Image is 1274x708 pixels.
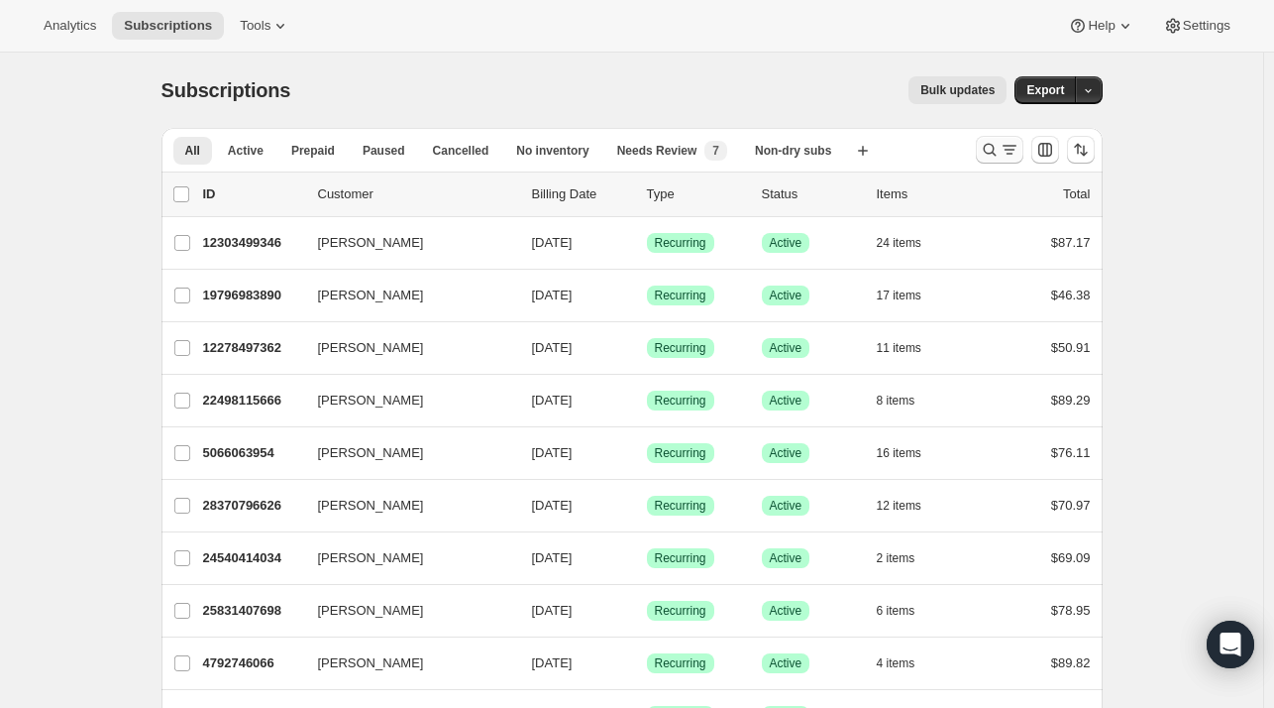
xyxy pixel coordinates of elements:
span: Tools [240,18,270,34]
button: 2 items [877,544,937,572]
p: Total [1063,184,1090,204]
span: Prepaid [291,143,335,159]
span: Active [770,550,802,566]
button: [PERSON_NAME] [306,542,504,574]
button: [PERSON_NAME] [306,385,504,416]
span: 6 items [877,603,915,619]
span: Recurring [655,498,706,514]
span: [DATE] [532,445,573,460]
span: 11 items [877,340,921,356]
div: 4792746066[PERSON_NAME][DATE]SuccessRecurringSuccessActive4 items$89.82 [203,649,1091,677]
p: Billing Date [532,184,631,204]
span: Needs Review [617,143,697,159]
span: Settings [1183,18,1230,34]
span: Active [770,603,802,619]
p: 19796983890 [203,286,302,305]
p: 25831407698 [203,601,302,621]
span: Recurring [655,550,706,566]
button: Tools [228,12,302,40]
p: 5066063954 [203,443,302,463]
button: 17 items [877,282,943,309]
span: Active [228,143,264,159]
p: 12303499346 [203,233,302,253]
button: Help [1056,12,1146,40]
span: [PERSON_NAME] [318,601,424,621]
span: Non-dry subs [755,143,831,159]
button: [PERSON_NAME] [306,227,504,259]
span: Active [770,340,802,356]
p: ID [203,184,302,204]
span: $87.17 [1051,235,1091,250]
span: $89.29 [1051,393,1091,408]
button: Customize table column order and visibility [1031,136,1059,164]
span: Recurring [655,340,706,356]
span: 17 items [877,288,921,303]
span: [DATE] [532,498,573,513]
span: [PERSON_NAME] [318,496,424,516]
button: [PERSON_NAME] [306,437,504,469]
div: 19796983890[PERSON_NAME][DATE]SuccessRecurringSuccessActive17 items$46.38 [203,282,1091,309]
span: $89.82 [1051,655,1091,670]
span: [DATE] [532,288,573,302]
span: $78.95 [1051,603,1091,618]
span: Active [770,655,802,671]
span: Subscriptions [161,79,291,101]
div: 25831407698[PERSON_NAME][DATE]SuccessRecurringSuccessActive6 items$78.95 [203,597,1091,625]
div: 24540414034[PERSON_NAME][DATE]SuccessRecurringSuccessActive2 items$69.09 [203,544,1091,572]
p: 22498115666 [203,391,302,411]
span: All [185,143,200,159]
span: Recurring [655,288,706,303]
span: Active [770,393,802,409]
div: IDCustomerBilling DateTypeStatusItemsTotal [203,184,1091,204]
span: No inventory [516,143,588,159]
button: 16 items [877,439,943,467]
span: Paused [363,143,405,159]
span: Recurring [655,603,706,619]
span: 8 items [877,393,915,409]
span: Active [770,445,802,461]
span: $76.11 [1051,445,1091,460]
span: 16 items [877,445,921,461]
button: [PERSON_NAME] [306,490,504,522]
button: 12 items [877,492,943,520]
span: 4 items [877,655,915,671]
span: [DATE] [532,235,573,250]
button: [PERSON_NAME] [306,280,504,311]
span: Help [1088,18,1115,34]
div: 12303499346[PERSON_NAME][DATE]SuccessRecurringSuccessActive24 items$87.17 [203,229,1091,257]
span: 7 [712,143,719,159]
button: [PERSON_NAME] [306,648,504,679]
span: Recurring [655,655,706,671]
span: [PERSON_NAME] [318,233,424,253]
p: 24540414034 [203,548,302,568]
span: Bulk updates [920,82,995,98]
span: Cancelled [433,143,489,159]
span: [DATE] [532,340,573,355]
span: Recurring [655,235,706,251]
button: 8 items [877,387,937,414]
div: 28370796626[PERSON_NAME][DATE]SuccessRecurringSuccessActive12 items$70.97 [203,492,1091,520]
span: [PERSON_NAME] [318,443,424,463]
button: [PERSON_NAME] [306,332,504,364]
span: 24 items [877,235,921,251]
button: [PERSON_NAME] [306,595,504,627]
button: Create new view [847,137,879,165]
span: Active [770,288,802,303]
button: Settings [1151,12,1242,40]
span: Export [1026,82,1064,98]
button: Subscriptions [112,12,224,40]
button: Export [1014,76,1076,104]
div: Type [647,184,746,204]
span: Subscriptions [124,18,212,34]
span: Active [770,498,802,514]
div: 22498115666[PERSON_NAME][DATE]SuccessRecurringSuccessActive8 items$89.29 [203,387,1091,414]
p: Status [762,184,861,204]
span: [DATE] [532,603,573,618]
p: Customer [318,184,516,204]
div: 5066063954[PERSON_NAME][DATE]SuccessRecurringSuccessActive16 items$76.11 [203,439,1091,467]
p: 12278497362 [203,338,302,358]
p: 28370796626 [203,496,302,516]
span: $70.97 [1051,498,1091,513]
span: [DATE] [532,393,573,408]
span: Analytics [44,18,96,34]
